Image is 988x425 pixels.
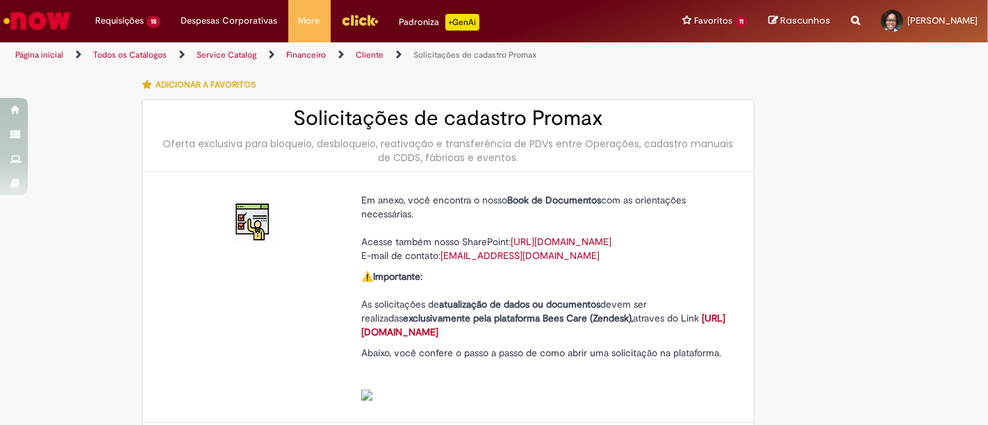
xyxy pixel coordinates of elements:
[299,14,320,28] span: More
[10,42,648,68] ul: Trilhas de página
[156,107,740,130] h2: Solicitações de cadastro Promax
[231,200,276,244] img: Solicitações de cadastro Promax
[441,249,600,262] a: [EMAIL_ADDRESS][DOMAIN_NAME]
[361,312,725,338] a: [URL][DOMAIN_NAME]
[507,194,601,206] strong: Book de Documentos
[735,16,748,28] span: 11
[93,49,167,60] a: Todos os Catálogos
[1,7,73,35] img: ServiceNow
[156,137,740,165] div: Oferta exclusiva para bloqueio, desbloqueio, reativação e transferência de PDVs entre Operações, ...
[142,70,263,99] button: Adicionar a Favoritos
[181,14,278,28] span: Despesas Corporativas
[400,14,479,31] div: Padroniza
[361,193,730,262] p: Em anexo, você encontra o nosso com as orientações necessárias. Acesse também nosso SharePoint: E...
[356,49,384,60] a: Cliente
[361,390,372,401] img: sys_attachment.do
[286,49,326,60] a: Financeiro
[361,269,730,339] p: ⚠️ As solicitações de devem ser realizadas atraves do Link
[907,15,978,26] span: [PERSON_NAME]
[156,79,256,90] span: Adicionar a Favoritos
[147,16,160,28] span: 18
[403,312,633,324] strong: exclusivamente pela plataforma Bees Care (Zendesk),
[95,14,144,28] span: Requisições
[413,49,536,60] a: Solicitações de cadastro Promax
[511,235,611,248] a: [URL][DOMAIN_NAME]
[694,14,732,28] span: Favoritos
[373,270,422,283] strong: Importante:
[768,15,830,28] a: Rascunhos
[361,346,730,401] p: Abaixo, você confere o passo a passo de como abrir uma solicitação na plataforma.
[197,49,256,60] a: Service Catalog
[439,298,600,310] strong: atualização de dados ou documentos
[780,14,830,27] span: Rascunhos
[445,14,479,31] p: +GenAi
[15,49,63,60] a: Página inicial
[341,10,379,31] img: click_logo_yellow_360x200.png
